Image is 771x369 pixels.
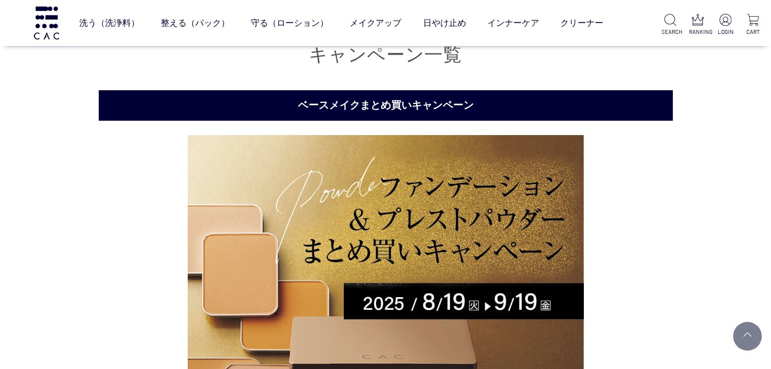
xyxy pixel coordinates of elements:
a: インナーケア [487,7,539,38]
a: 日やけ止め [423,7,466,38]
p: LOGIN [716,28,734,36]
a: クリーナー [560,7,603,38]
a: SEARCH [661,14,679,36]
p: CART [744,28,762,36]
a: 守る（ローション） [251,7,328,38]
a: 整える（パック） [161,7,230,38]
img: logo [32,6,61,39]
p: SEARCH [661,28,679,36]
a: LOGIN [716,14,734,36]
a: CART [744,14,762,36]
p: RANKING [689,28,707,36]
a: 洗う（洗浄料） [79,7,140,38]
a: RANKING [689,14,707,36]
h2: ベースメイクまとめ買いキャンペーン [99,90,673,121]
a: メイクアップ [350,7,401,38]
